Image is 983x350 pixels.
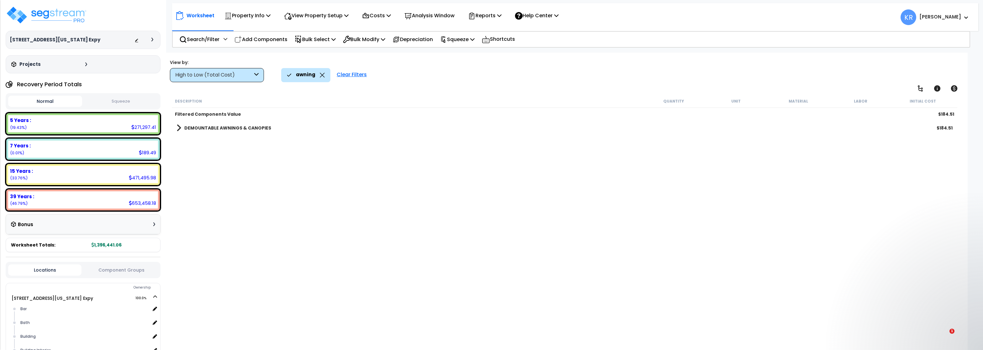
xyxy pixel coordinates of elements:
div: High to Low (Total Cost) [175,72,253,79]
p: Depreciation [392,35,433,44]
h4: Recovery Period Totals [17,81,82,87]
p: awning [296,71,315,79]
img: logo_pro_r.png [6,6,87,24]
span: 1 [949,329,954,334]
small: 46.794540687596225% [10,201,28,206]
b: $184.51 [938,111,954,117]
p: Property Info [224,11,271,20]
span: Worksheet Totals: [11,242,55,248]
div: Bar [19,305,150,313]
small: Description [175,99,202,104]
div: 189.49 [139,149,156,156]
p: Squeeze [440,35,475,44]
b: Filtered Components Value [175,111,241,117]
b: 1,396,441.06 [92,242,122,248]
button: Normal [8,96,82,107]
p: Costs [362,11,391,20]
p: Analysis Window [404,11,455,20]
b: 39 Years : [10,193,34,200]
small: Unit [731,99,741,104]
small: Labor [854,99,867,104]
small: 19.427773772277934% [10,125,27,130]
h3: Projects [19,61,41,67]
div: 271,297.41 [131,124,156,130]
div: Bath [19,319,150,326]
p: Search/Filter [179,35,219,44]
div: Building [19,333,150,340]
small: Quantity [663,99,684,104]
div: 653,458.18 [129,200,156,206]
button: Locations [8,264,81,276]
b: 7 Years : [10,142,31,149]
p: Help Center [515,11,559,20]
div: Clear Filters [334,68,370,82]
b: DEMOUNTABLE AWNINGS & CANOPIES [184,125,271,131]
p: Reports [468,11,502,20]
small: 33.764116045112566% [10,175,28,181]
div: Depreciation [389,32,436,47]
p: Bulk Modify [343,35,385,44]
div: Add Components [231,32,291,47]
b: [PERSON_NAME] [919,13,961,20]
p: View Property Setup [284,11,349,20]
iframe: Intercom notifications message [836,289,961,333]
p: Bulk Select [295,35,336,44]
div: 471,495.98 [129,174,156,181]
p: Worksheet [187,11,214,20]
h3: [STREET_ADDRESS][US_STATE] Expy [10,37,100,43]
div: View by: [170,59,264,66]
iframe: Intercom live chat [937,329,952,344]
small: 0.013569495013273241% [10,150,24,156]
p: Shortcuts [482,35,515,44]
div: Ownership [18,284,160,291]
div: $184.51 [937,125,953,131]
small: Material [789,99,808,104]
p: Add Components [234,35,287,44]
b: 15 Years : [10,168,33,174]
button: Component Groups [85,267,158,273]
button: Squeeze [84,96,158,107]
div: Shortcuts [478,32,518,47]
span: KR [901,9,916,25]
b: 5 Years : [10,117,31,124]
h3: Bonus [18,222,33,227]
span: 100.0% [135,294,152,302]
a: [STREET_ADDRESS][US_STATE] Expy 100.0% [12,295,93,301]
small: Initial Cost [910,99,936,104]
